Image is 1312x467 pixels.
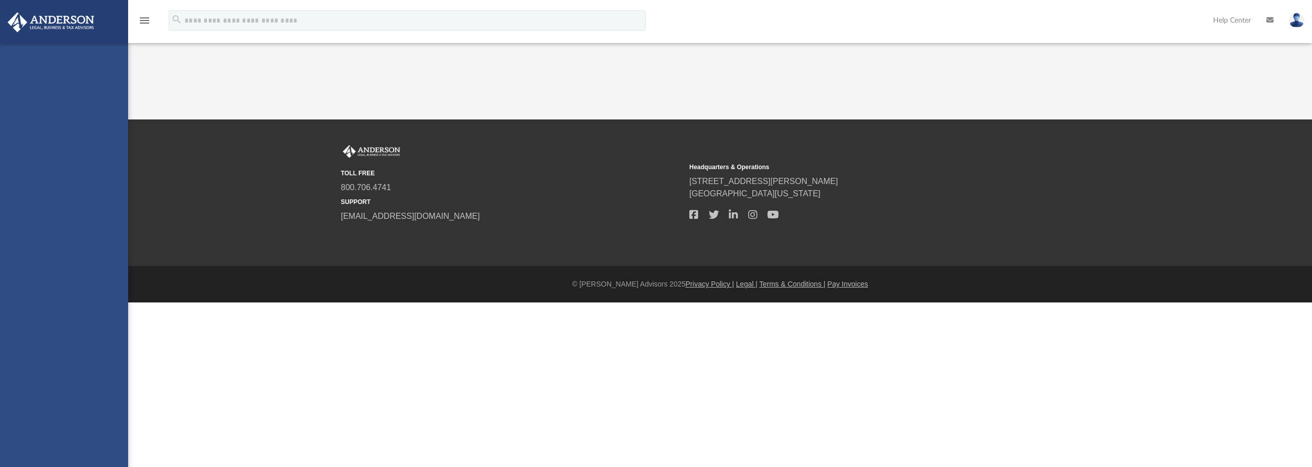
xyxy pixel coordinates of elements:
img: User Pic [1289,13,1304,28]
a: [STREET_ADDRESS][PERSON_NAME] [689,177,838,186]
a: menu [138,19,151,27]
a: [GEOGRAPHIC_DATA][US_STATE] [689,189,821,198]
small: Headquarters & Operations [689,163,1031,172]
a: Legal | [736,280,757,288]
small: TOLL FREE [341,169,682,178]
small: SUPPORT [341,197,682,207]
img: Anderson Advisors Platinum Portal [341,145,402,158]
a: Pay Invoices [827,280,868,288]
div: © [PERSON_NAME] Advisors 2025 [128,279,1312,290]
a: 800.706.4741 [341,183,391,192]
a: [EMAIL_ADDRESS][DOMAIN_NAME] [341,212,480,220]
img: Anderson Advisors Platinum Portal [5,12,97,32]
a: Terms & Conditions | [760,280,826,288]
a: Privacy Policy | [686,280,734,288]
i: search [171,14,182,25]
i: menu [138,14,151,27]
